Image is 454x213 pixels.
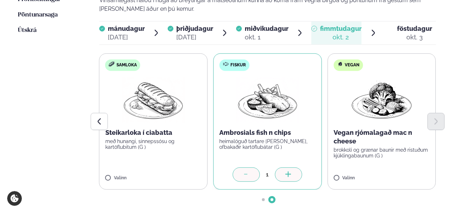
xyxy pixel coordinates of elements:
a: Cookie settings [7,191,22,206]
a: Útskrá [18,26,37,35]
p: heimalöguð tartare [PERSON_NAME], ofbakaðir kartöflubátar (G ) [219,138,316,150]
div: [DATE] [108,33,145,42]
span: Pöntunarsaga [18,12,58,18]
img: Vegan.png [350,77,414,123]
span: mánudagur [108,25,145,32]
span: Go to slide 2 [271,198,273,201]
p: Vegan rjómalagað mac n cheese [334,128,430,146]
span: fimmtudagur [320,25,362,32]
p: Ambrosials fish n chips [219,128,316,137]
button: Previous slide [91,113,108,130]
img: Panini.png [122,77,185,123]
div: [DATE] [176,33,213,42]
img: Vegan.svg [337,61,343,67]
span: Go to slide 1 [262,198,265,201]
p: Steikarloka í ciabatta [105,128,202,137]
img: sandwich-new-16px.svg [109,62,115,67]
img: Fish-Chips.png [236,77,299,123]
span: miðvikudagur [245,25,288,32]
div: okt. 1 [245,33,288,42]
span: Fiskur [230,62,246,68]
p: brokkolí og grænar baunir með ristuðum kjúklingabaunum (G ) [334,147,430,158]
span: Samloka [116,62,137,68]
button: Next slide [427,113,445,130]
span: þriðjudagur [176,25,213,32]
img: fish.svg [223,61,229,67]
div: okt. 2 [320,33,362,42]
span: föstudagur [397,25,433,32]
div: 1 [260,170,275,179]
p: með hunangi, sinnepssósu og kartöflubitum (G ) [105,138,202,150]
span: Vegan [345,62,359,68]
a: Pöntunarsaga [18,11,58,19]
div: okt. 3 [397,33,433,42]
span: Útskrá [18,27,37,33]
